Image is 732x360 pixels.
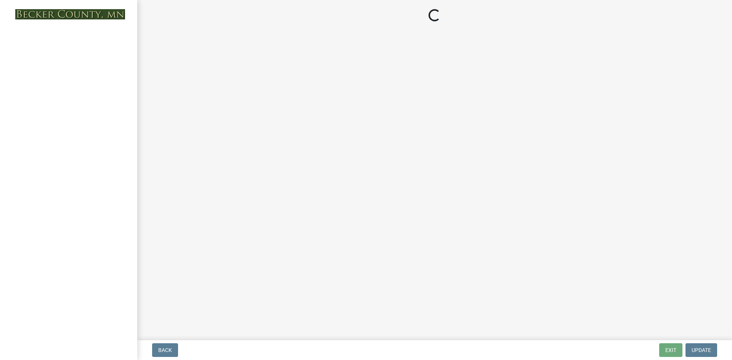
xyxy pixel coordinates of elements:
button: Update [685,343,717,357]
span: Update [692,347,711,353]
button: Exit [659,343,682,357]
span: Back [158,347,172,353]
button: Back [152,343,178,357]
img: Becker County, Minnesota [15,9,125,19]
